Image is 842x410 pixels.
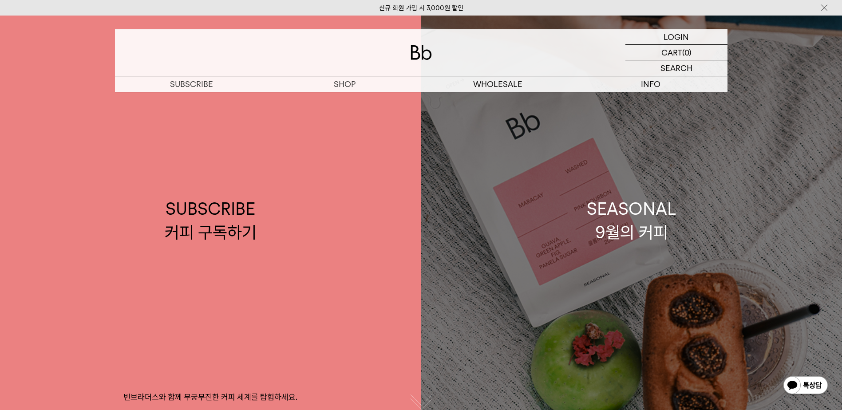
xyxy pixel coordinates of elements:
[421,76,574,92] p: WHOLESALE
[625,45,727,60] a: CART (0)
[411,45,432,60] img: 로고
[268,76,421,92] a: SHOP
[783,375,829,397] img: 카카오톡 채널 1:1 채팅 버튼
[587,197,676,244] div: SEASONAL 9월의 커피
[664,29,689,44] p: LOGIN
[115,76,268,92] a: SUBSCRIBE
[574,76,727,92] p: INFO
[625,29,727,45] a: LOGIN
[379,4,463,12] a: 신규 회원 가입 시 3,000원 할인
[682,45,692,60] p: (0)
[660,60,692,76] p: SEARCH
[165,197,257,244] div: SUBSCRIBE 커피 구독하기
[661,45,682,60] p: CART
